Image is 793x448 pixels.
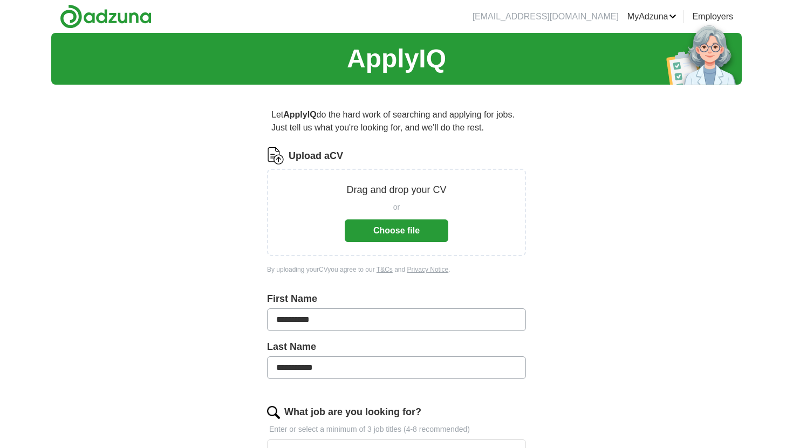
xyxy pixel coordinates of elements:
[289,149,343,163] label: Upload a CV
[283,110,316,119] strong: ApplyIQ
[267,147,284,164] img: CV Icon
[627,10,677,23] a: MyAdzuna
[267,340,526,354] label: Last Name
[347,39,446,78] h1: ApplyIQ
[473,10,619,23] li: [EMAIL_ADDRESS][DOMAIN_NAME]
[60,4,152,29] img: Adzuna logo
[393,202,400,213] span: or
[267,265,526,274] div: By uploading your CV you agree to our and .
[377,266,393,273] a: T&Cs
[284,405,421,419] label: What job are you looking for?
[345,219,448,242] button: Choose file
[267,292,526,306] label: First Name
[267,424,526,435] p: Enter or select a minimum of 3 job titles (4-8 recommended)
[267,104,526,139] p: Let do the hard work of searching and applying for jobs. Just tell us what you're looking for, an...
[692,10,733,23] a: Employers
[267,406,280,419] img: search.png
[346,183,446,197] p: Drag and drop your CV
[407,266,449,273] a: Privacy Notice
